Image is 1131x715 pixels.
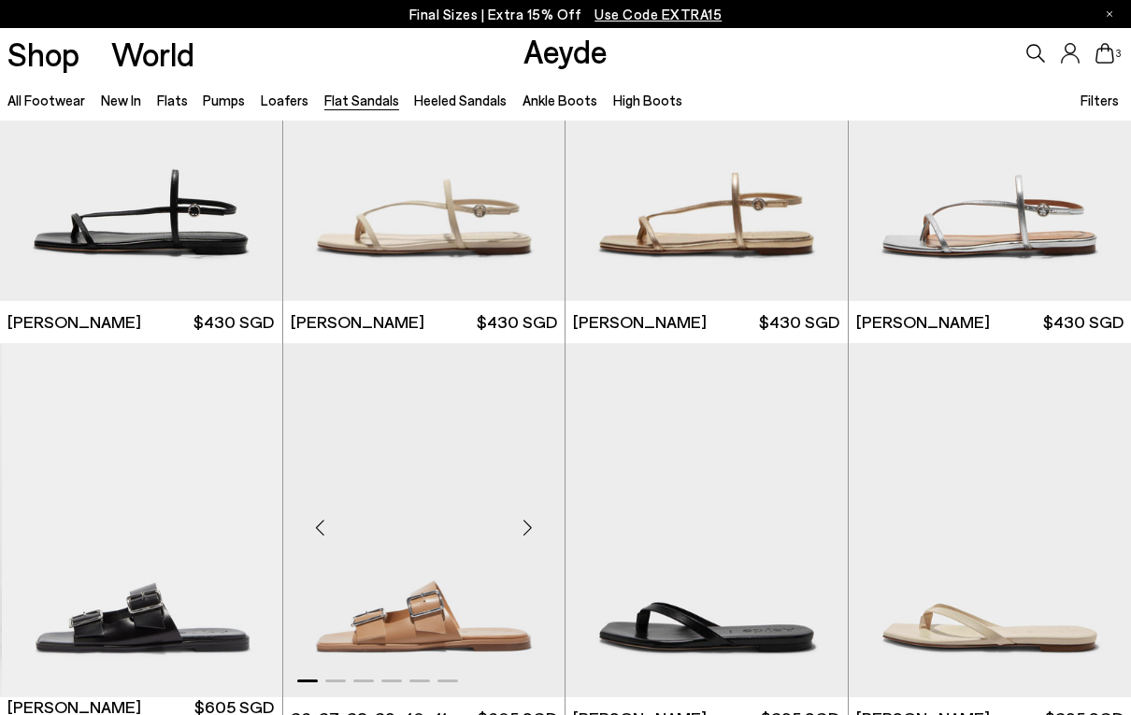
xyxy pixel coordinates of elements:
span: $430 SGD [477,310,557,334]
a: [PERSON_NAME] $430 SGD [565,301,848,343]
img: Tonya Leather Sandals [565,343,847,697]
div: 1 / 6 [282,343,565,697]
span: Navigate to /collections/ss25-final-sizes [594,6,722,22]
img: Tonya Leather Sandals [2,343,284,697]
a: [PERSON_NAME] $430 SGD [283,301,565,343]
a: High Boots [613,92,682,108]
span: [PERSON_NAME] [291,310,424,334]
a: Ankle Boots [523,92,597,108]
div: 1 / 6 [2,343,284,697]
span: $430 SGD [193,310,274,334]
img: Tonya Leather Sandals [282,343,565,697]
a: New In [101,92,141,108]
span: $430 SGD [759,310,839,334]
div: 2 / 6 [565,343,847,697]
a: Loafers [261,92,308,108]
a: Next slide Previous slide [565,343,848,697]
div: Next slide [499,499,555,555]
div: Previous slide [293,499,349,555]
a: World [111,37,194,70]
a: Shop [7,37,79,70]
a: 3 [1095,43,1114,64]
a: Next slide Previous slide [283,343,565,697]
a: Flat Sandals [324,92,399,108]
a: Heeled Sandals [414,92,507,108]
span: [PERSON_NAME] [7,310,141,334]
img: Renee Leather Thong Sandals [565,343,848,697]
a: All Footwear [7,92,85,108]
span: Filters [1081,92,1119,108]
p: Final Sizes | Extra 15% Off [409,3,723,26]
a: Aeyde [523,31,608,70]
a: Flats [157,92,188,108]
span: [PERSON_NAME] [573,310,707,334]
span: [PERSON_NAME] [856,310,990,334]
span: $430 SGD [1043,310,1124,334]
div: 1 / 6 [565,343,848,697]
span: 3 [1114,49,1124,59]
a: Pumps [203,92,245,108]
